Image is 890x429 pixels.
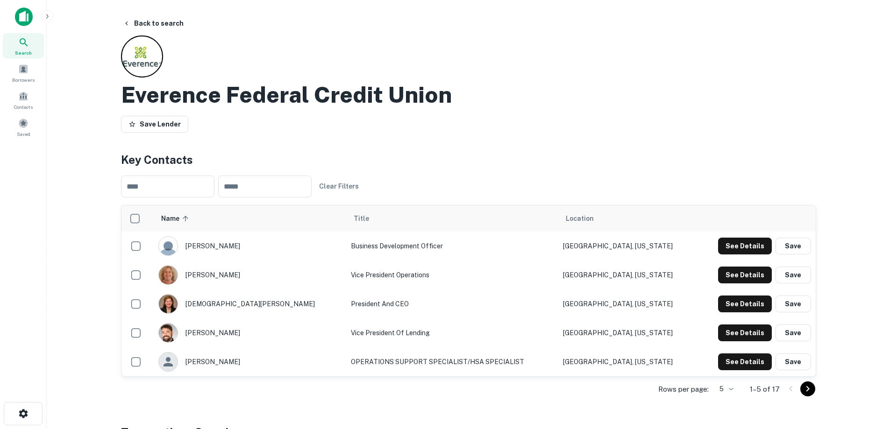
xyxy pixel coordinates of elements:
[3,87,44,113] a: Contacts
[159,295,178,313] img: 1656447740708
[718,295,772,312] button: See Details
[159,237,178,255] img: 9c8pery4andzj6ohjkjp54ma2
[776,267,811,283] button: Save
[346,205,558,232] th: Title
[558,318,697,347] td: [GEOGRAPHIC_DATA], [US_STATE]
[776,324,811,341] button: Save
[558,260,697,289] td: [GEOGRAPHIC_DATA], [US_STATE]
[161,213,192,224] span: Name
[718,267,772,283] button: See Details
[17,130,30,138] span: Saved
[121,116,188,133] button: Save Lender
[12,76,35,84] span: Borrowers
[346,232,558,260] td: Business Development Officer
[843,354,890,399] iframe: Chat Widget
[121,151,816,168] h4: Key Contacts
[354,213,381,224] span: Title
[558,289,697,318] td: [GEOGRAPHIC_DATA], [US_STATE]
[121,81,452,108] h2: Everence Federal Credit Union
[750,384,780,395] p: 1–5 of 17
[121,205,816,376] div: scrollable content
[776,295,811,312] button: Save
[346,260,558,289] td: Vice President Operations
[558,205,697,232] th: Location
[3,33,44,58] a: Search
[158,294,342,314] div: [DEMOGRAPHIC_DATA][PERSON_NAME]
[776,353,811,370] button: Save
[158,236,342,256] div: [PERSON_NAME]
[154,205,346,232] th: Name
[346,347,558,376] td: OPERATIONS SUPPORT SPECIALIST/HSA SPECIALIST
[800,381,815,396] button: Go to next page
[158,352,342,372] div: [PERSON_NAME]
[159,324,178,342] img: 1685973451848
[718,353,772,370] button: See Details
[315,178,363,195] button: Clear Filters
[658,384,709,395] p: Rows per page:
[718,238,772,254] button: See Details
[712,382,735,396] div: 5
[558,347,697,376] td: [GEOGRAPHIC_DATA], [US_STATE]
[3,114,44,140] a: Saved
[15,49,32,56] span: Search
[346,289,558,318] td: President and CEO
[158,265,342,285] div: [PERSON_NAME]
[15,7,33,26] img: capitalize-icon.png
[346,318,558,347] td: Vice President of Lending
[14,103,33,111] span: Contacts
[159,266,178,284] img: 1723339630436
[566,213,594,224] span: Location
[3,60,44,85] a: Borrowers
[776,238,811,254] button: Save
[558,232,697,260] td: [GEOGRAPHIC_DATA], [US_STATE]
[718,324,772,341] button: See Details
[119,15,187,32] button: Back to search
[158,323,342,343] div: [PERSON_NAME]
